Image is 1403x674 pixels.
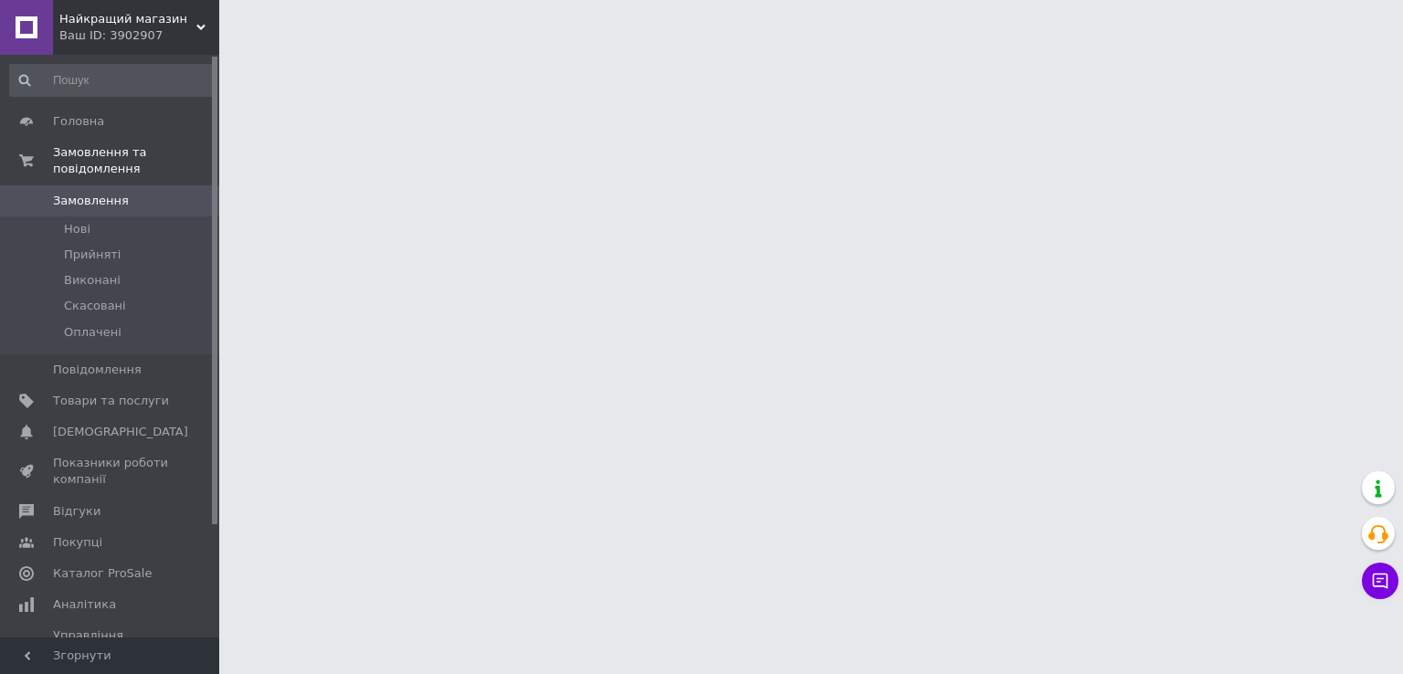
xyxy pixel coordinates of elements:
[53,455,169,488] span: Показники роботи компанії
[59,27,219,44] div: Ваш ID: 3902907
[64,247,121,263] span: Прийняті
[1362,563,1398,599] button: Чат з покупцем
[53,503,100,520] span: Відгуки
[53,362,142,378] span: Повідомлення
[53,193,129,209] span: Замовлення
[64,221,90,237] span: Нові
[64,272,121,289] span: Виконані
[53,144,219,177] span: Замовлення та повідомлення
[64,298,126,314] span: Скасовані
[64,324,121,341] span: Оплачені
[53,627,169,660] span: Управління сайтом
[53,424,188,440] span: [DEMOGRAPHIC_DATA]
[59,11,196,27] span: Найкращий магазин
[53,534,102,551] span: Покупці
[53,596,116,613] span: Аналітика
[53,393,169,409] span: Товари та послуги
[53,113,104,130] span: Головна
[53,565,152,582] span: Каталог ProSale
[9,64,216,97] input: Пошук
